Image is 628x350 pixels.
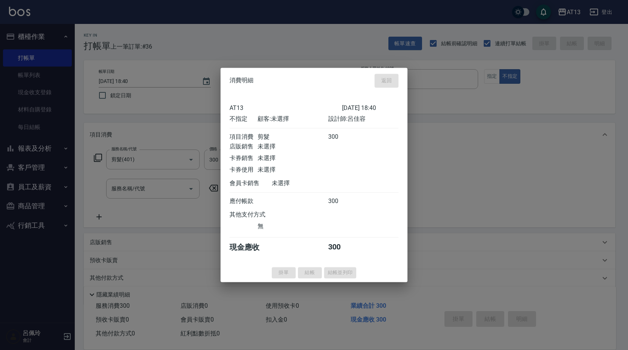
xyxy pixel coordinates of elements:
span: 消費明細 [230,77,253,85]
div: 300 [328,133,356,141]
div: 未選擇 [258,143,328,151]
div: 會員卡銷售 [230,179,272,187]
div: 顧客: 未選擇 [258,115,328,123]
div: 不指定 [230,115,258,123]
div: AT13 [230,104,342,111]
div: 應付帳款 [230,197,258,205]
div: 店販銷售 [230,143,258,151]
div: 300 [328,242,356,252]
div: 未選擇 [258,154,328,162]
div: [DATE] 18:40 [342,104,398,111]
div: 300 [328,197,356,205]
div: 未選擇 [258,166,328,174]
div: 現金應收 [230,242,272,252]
div: 剪髮 [258,133,328,141]
div: 卡券使用 [230,166,258,174]
div: 項目消費 [230,133,258,141]
div: 無 [258,222,328,230]
div: 設計師: 呂佳容 [328,115,398,123]
div: 卡券銷售 [230,154,258,162]
div: 其他支付方式 [230,211,286,219]
div: 未選擇 [272,179,342,187]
